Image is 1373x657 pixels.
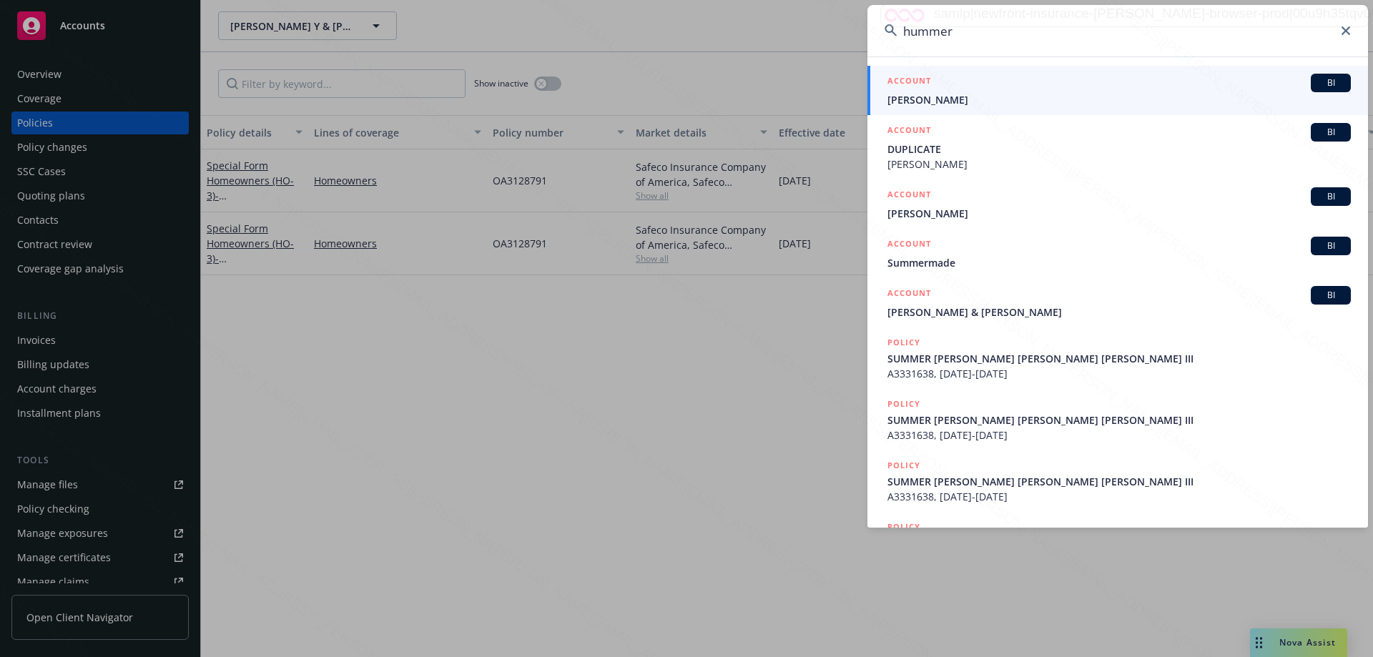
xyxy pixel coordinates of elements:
[1317,76,1345,89] span: BI
[867,327,1368,389] a: POLICYSUMMER [PERSON_NAME] [PERSON_NAME] [PERSON_NAME] IIIA3331638, [DATE]-[DATE]
[867,66,1368,115] a: ACCOUNTBI[PERSON_NAME]
[1317,239,1345,252] span: BI
[887,335,920,350] h5: POLICY
[887,428,1351,443] span: A3331638, [DATE]-[DATE]
[887,92,1351,107] span: [PERSON_NAME]
[867,179,1368,229] a: ACCOUNTBI[PERSON_NAME]
[887,413,1351,428] span: SUMMER [PERSON_NAME] [PERSON_NAME] [PERSON_NAME] III
[887,74,931,91] h5: ACCOUNT
[867,278,1368,327] a: ACCOUNTBI[PERSON_NAME] & [PERSON_NAME]
[1317,190,1345,203] span: BI
[867,115,1368,179] a: ACCOUNTBIDUPLICATE[PERSON_NAME]
[887,351,1351,366] span: SUMMER [PERSON_NAME] [PERSON_NAME] [PERSON_NAME] III
[887,474,1351,489] span: SUMMER [PERSON_NAME] [PERSON_NAME] [PERSON_NAME] III
[887,489,1351,504] span: A3331638, [DATE]-[DATE]
[1317,289,1345,302] span: BI
[867,450,1368,512] a: POLICYSUMMER [PERSON_NAME] [PERSON_NAME] [PERSON_NAME] IIIA3331638, [DATE]-[DATE]
[887,520,920,534] h5: POLICY
[887,206,1351,221] span: [PERSON_NAME]
[887,305,1351,320] span: [PERSON_NAME] & [PERSON_NAME]
[887,397,920,411] h5: POLICY
[887,237,931,254] h5: ACCOUNT
[867,512,1368,573] a: POLICY
[887,157,1351,172] span: [PERSON_NAME]
[887,366,1351,381] span: A3331638, [DATE]-[DATE]
[867,389,1368,450] a: POLICYSUMMER [PERSON_NAME] [PERSON_NAME] [PERSON_NAME] IIIA3331638, [DATE]-[DATE]
[867,5,1368,56] input: Search...
[887,123,931,140] h5: ACCOUNT
[1317,126,1345,139] span: BI
[887,187,931,204] h5: ACCOUNT
[887,458,920,473] h5: POLICY
[887,142,1351,157] span: DUPLICATE
[887,286,931,303] h5: ACCOUNT
[887,255,1351,270] span: Summermade
[867,229,1368,278] a: ACCOUNTBISummermade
